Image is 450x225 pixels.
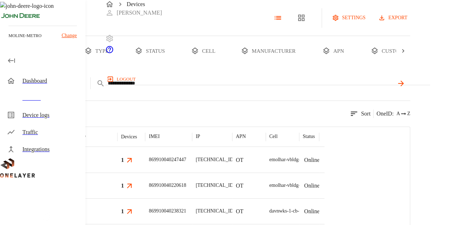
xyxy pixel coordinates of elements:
a: logout [105,73,430,85]
div: Devices [121,134,137,140]
p: 869910040220618 [149,182,186,189]
p: [TECHNICAL_ID] [196,182,235,189]
a: onelayer-support [105,49,114,55]
p: Online [304,207,320,216]
span: A [396,110,400,117]
p: Status [303,133,315,140]
h3: 1 [121,207,124,215]
p: OT [236,207,243,216]
p: APN [236,133,246,140]
span: Support Portal [105,49,114,55]
p: OT [236,181,243,190]
p: [TECHNICAL_ID] [196,156,235,163]
p: IP [196,133,200,140]
p: Sort [361,109,371,118]
h3: 1 [121,156,124,164]
div: emolhar-vbldg-cb-us-eNB493830 #DH240725611::NOKIA::ASIB [269,156,402,163]
p: [PERSON_NAME] [117,9,162,17]
span: Z [407,110,410,117]
div: emolhar-vbldg-cb-us-eNB493830 #DH240725611::NOKIA::ASIB [269,182,402,189]
button: logout [105,73,138,85]
p: Online [304,156,320,164]
span: davnwks-1-cb-us-eNB493850 [269,208,329,214]
p: 869910040247447 [149,156,186,163]
p: OT [236,156,243,164]
p: 869910040238321 [149,208,186,215]
p: Cell [269,133,277,140]
p: OneID : [376,109,393,118]
span: emolhar-vbldg-cb-us-eNB493830 [269,157,337,162]
span: emolhar-vbldg-cb-us-eNB493830 [269,183,337,188]
p: Online [304,181,320,190]
p: [TECHNICAL_ID] [196,208,235,215]
h3: 1 [121,181,124,190]
p: IMEI [149,133,159,140]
